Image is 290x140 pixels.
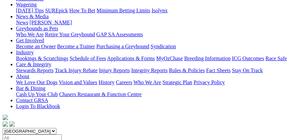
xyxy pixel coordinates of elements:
a: Care & Integrity [16,62,51,67]
a: Vision and Values [59,79,97,85]
a: Isolynx [152,8,168,13]
img: facebook.svg [3,121,8,127]
a: About [16,73,29,79]
div: About [16,79,287,85]
a: Fact Sheets [206,68,231,73]
a: Race Safe [265,56,287,61]
a: History [98,79,114,85]
a: Privacy Policy [194,79,225,85]
a: News [16,20,28,25]
a: Bookings & Scratchings [16,56,68,61]
a: Become an Owner [16,44,56,49]
a: Breeding Information [184,56,231,61]
a: Industry [16,50,34,55]
a: SUREpick [45,8,68,13]
a: Chasers Restaurant & Function Centre [59,91,141,97]
a: [DATE] Tips [16,8,44,13]
a: Purchasing a Greyhound [96,44,149,49]
a: Stewards Reports [16,68,53,73]
a: Wagering [16,2,37,7]
a: Who We Are [133,79,161,85]
a: How To Bet [69,8,95,13]
a: Applications & Forms [107,56,155,61]
a: Contact GRSA [16,97,48,103]
a: Injury Reports [99,68,130,73]
div: Bar & Dining [16,91,287,97]
a: News & Media [16,14,49,19]
div: Get Involved [16,44,287,50]
a: Strategic Plan [163,79,192,85]
a: We Love Our Dogs [16,79,57,85]
a: Minimum Betting Limits [96,8,150,13]
a: ICG Outcomes [232,56,264,61]
a: Who We Are [16,32,44,37]
a: Get Involved [16,38,44,43]
img: logo-grsa-white.png [3,115,8,120]
a: Careers [116,79,132,85]
a: Syndication [151,44,176,49]
a: MyOzChase [156,56,183,61]
a: Stay On Track [232,68,263,73]
div: News & Media [16,20,287,26]
div: Greyhounds as Pets [16,32,287,38]
a: Bar & Dining [16,85,45,91]
div: Industry [16,56,287,62]
a: Schedule of Fees [69,56,106,61]
a: Integrity Reports [131,68,168,73]
a: [PERSON_NAME] [29,20,72,25]
a: Become a Trainer [57,44,95,49]
a: Track Injury Rebate [55,68,97,73]
div: Care & Integrity [16,68,287,73]
a: Cash Up Your Club [16,91,58,97]
a: Login To Blackbook [16,103,60,109]
a: Retire Your Greyhound [45,32,95,37]
a: Rules & Policies [169,68,205,73]
img: twitter.svg [9,121,15,127]
div: Wagering [16,8,287,14]
a: Greyhounds as Pets [16,26,58,31]
a: GAP SA Assessments [96,32,143,37]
